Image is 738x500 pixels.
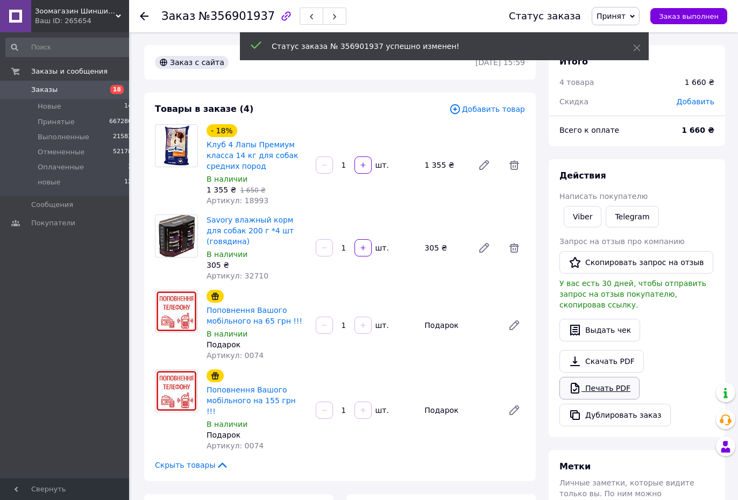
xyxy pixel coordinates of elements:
[113,132,132,142] span: 21583
[677,97,714,106] span: Добавить
[155,104,253,114] span: Товары в заказе (4)
[207,216,294,246] a: Savory влажный корм для собак 200 г *4 шт (говядина)
[559,377,640,399] a: Печать PDF
[38,132,89,142] span: Выполненные
[31,67,108,76] span: Заказы и сообщения
[207,330,247,338] span: В наличии
[207,140,298,170] a: Клуб 4 Лапы Премиум класса 14 кг для собак средних пород
[158,215,195,257] img: Savory влажный корм для собак 200 г *4 шт (говядина)
[597,12,626,20] span: Принят
[559,279,706,309] span: У вас есть 30 дней, чтобы отправить запрос на отзыв покупателю, скопировав ссылку.
[155,290,197,332] img: Поповнення Вашого мобільного на 65 грн !!!
[38,147,84,157] span: Отмененные
[128,162,132,172] span: 3
[420,240,469,255] div: 305 ₴
[207,385,296,416] a: Поповнення Вашого мобільного на 155 грн !!!
[503,399,525,421] a: Редактировать
[207,441,264,450] span: Артикул: 0074
[559,350,644,373] a: Скачать PDF
[31,85,58,95] span: Заказы
[606,206,658,227] a: Telegram
[124,177,132,187] span: 12
[5,38,133,57] input: Поиск
[503,154,525,176] span: Удалить
[207,124,237,137] div: - 18%
[110,85,124,94] span: 18
[38,162,84,172] span: Оплаченные
[207,351,264,360] span: Артикул: 0074
[559,126,619,134] span: Всего к оплате
[113,147,132,157] span: 52178
[155,460,229,470] span: Скрыть товары
[685,77,714,88] div: 1 660 ₴
[373,160,390,170] div: шт.
[559,78,594,87] span: 4 товара
[420,318,499,333] div: Подарок
[509,11,581,22] div: Статус заказа
[559,192,648,201] span: Написать покупателю
[38,177,60,187] span: новые
[373,242,390,253] div: шт.
[31,218,75,228] span: Покупатели
[198,10,275,23] span: №356901937
[559,237,685,246] span: Запрос на отзыв про компанию
[503,237,525,259] span: Удалить
[207,250,247,259] span: В наличии
[564,206,601,227] a: Viber
[161,10,195,23] span: Заказ
[207,185,236,194] span: 1 355 ₴
[503,315,525,336] a: Редактировать
[682,126,714,134] b: 1 660 ₴
[155,56,229,69] div: Заказ с сайта
[420,403,499,418] div: Подарок
[559,461,591,472] span: Метки
[35,6,116,16] span: Зоомагазин Шиншилка - Дискаунтер зоотоваров.Корма для кошек и собак. Ветеринарная аптека
[38,102,61,111] span: Новые
[559,319,640,341] button: Выдать чек
[272,41,606,52] div: Статус заказа № 356901937 успешно изменен!
[155,370,197,412] img: Поповнення Вашого мобільного на 155 грн !!!
[207,420,247,428] span: В наличии
[207,175,247,183] span: В наличии
[559,251,713,274] button: Скопировать запрос на отзыв
[207,272,268,280] span: Артикул: 32710
[207,339,307,350] div: Подарок
[207,306,302,325] a: Поповнення Вашого мобільного на 65 грн !!!
[31,200,73,210] span: Сообщения
[162,125,191,167] img: Клуб 4 Лапы Премиум класса 14 кг для собак средних пород
[559,97,588,106] span: Скидка
[240,187,265,194] span: 1 650 ₴
[109,117,132,127] span: 667280
[373,320,390,331] div: шт.
[207,430,307,440] div: Подарок
[659,12,719,20] span: Заказ выполнен
[650,8,727,24] button: Заказ выполнен
[38,117,75,127] span: Принятые
[473,237,495,259] a: Редактировать
[207,196,268,205] span: Артикул: 18993
[559,404,671,426] button: Дублировать заказ
[140,11,148,22] div: Вернуться назад
[207,260,307,270] div: 305 ₴
[124,102,132,111] span: 14
[35,16,129,26] div: Ваш ID: 265654
[449,103,525,115] span: Добавить товар
[373,405,390,416] div: шт.
[473,154,495,176] a: Редактировать
[559,170,606,181] span: Действия
[420,158,469,173] div: 1 355 ₴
